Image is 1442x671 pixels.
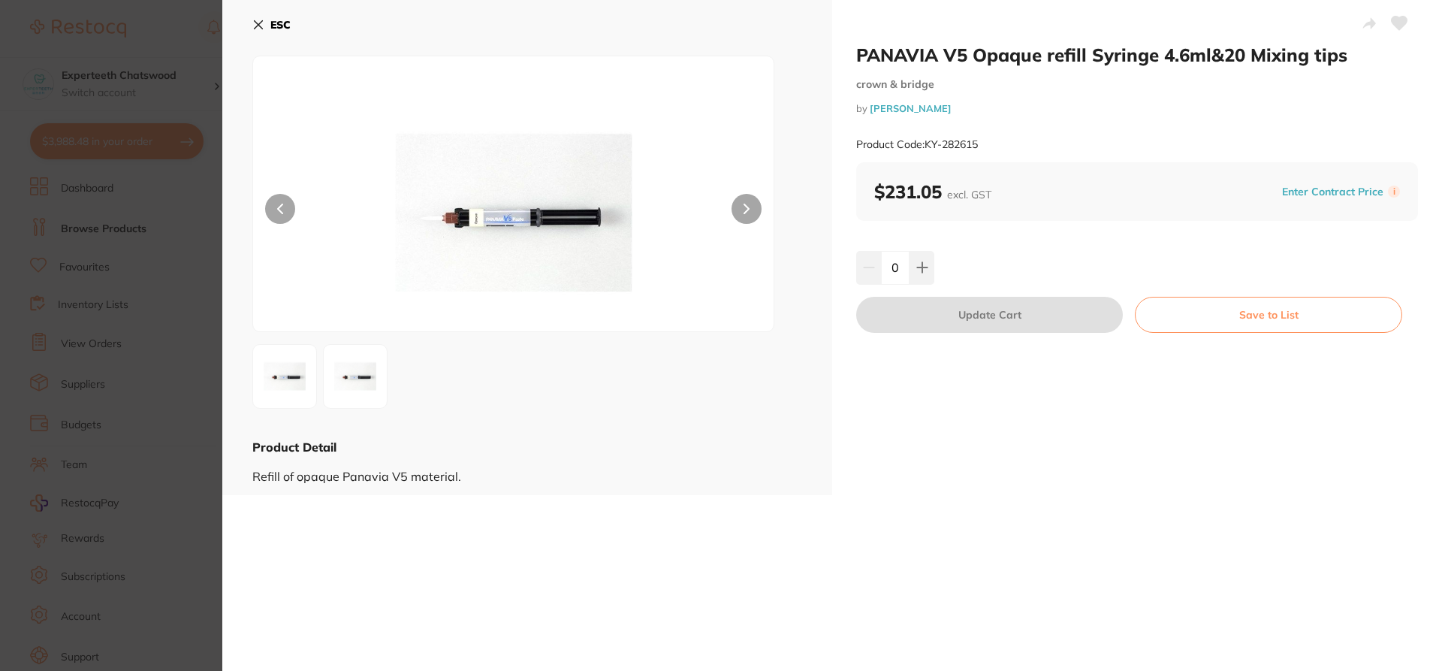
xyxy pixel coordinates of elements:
label: i [1388,186,1400,198]
button: Enter Contract Price [1278,185,1388,199]
h2: PANAVIA V5 Opaque refill Syringe 4.6ml&20 Mixing tips [856,44,1418,66]
a: [PERSON_NAME] [870,102,952,114]
button: ESC [252,12,291,38]
img: NS5qcGc [357,94,670,331]
small: crown & bridge [856,78,1418,91]
button: Update Cart [856,297,1123,333]
div: Refill of opaque Panavia V5 material. [252,455,802,483]
button: Save to List [1135,297,1402,333]
span: excl. GST [947,188,991,201]
small: Product Code: KY-282615 [856,138,978,151]
img: NV8yLmpwZw [328,349,382,404]
img: NS5qcGc [258,349,312,404]
b: Product Detail [252,440,336,455]
small: by [856,103,1418,114]
b: $231.05 [874,180,991,203]
b: ESC [270,18,291,32]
